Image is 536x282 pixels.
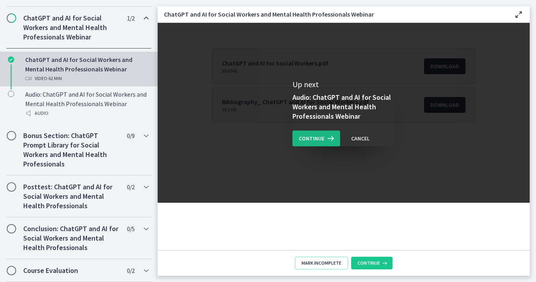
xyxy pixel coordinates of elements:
button: Cancel [345,131,376,146]
button: Continue [292,131,340,146]
div: Video [25,74,148,83]
h2: Conclusion: ChatGPT and AI for Social Workers and Mental Health Professionals [23,224,119,252]
h2: Bonus Section: ChatGPT Prompt Library for Social Workers and Mental Health Professionals [23,131,119,169]
div: Audio: ChatGPT and AI for Social Workers and Mental Health Professionals Webinar [25,90,148,118]
span: Mark Incomplete [301,260,341,266]
span: Continue [357,260,380,266]
span: 0 / 9 [127,131,134,140]
i: Completed [8,56,14,63]
span: · 62 min [47,74,62,83]
span: Continue [299,134,324,143]
h2: ChatGPT and AI for Social Workers and Mental Health Professionals Webinar [23,13,119,42]
h2: Posttest: ChatGPT and AI for Social Workers and Mental Health Professionals [23,182,119,211]
h3: ChatGPT and AI for Social Workers and Mental Health Professionals Webinar [164,9,501,19]
span: 0 / 5 [127,224,134,233]
span: 1 / 2 [127,13,134,23]
span: 0 / 2 [127,266,134,275]
div: ChatGPT and AI for Social Workers and Mental Health Professionals Webinar [25,55,148,83]
div: Audio [25,108,148,118]
h3: Audio: ChatGPT and AI for Social Workers and Mental Health Professionals Webinar [292,93,395,121]
h2: Course Evaluation [23,266,119,275]
button: Continue [351,257,393,269]
p: Up next [292,79,395,90]
span: 0 / 2 [127,182,134,192]
div: Cancel [351,134,370,143]
button: Mark Incomplete [295,257,348,269]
